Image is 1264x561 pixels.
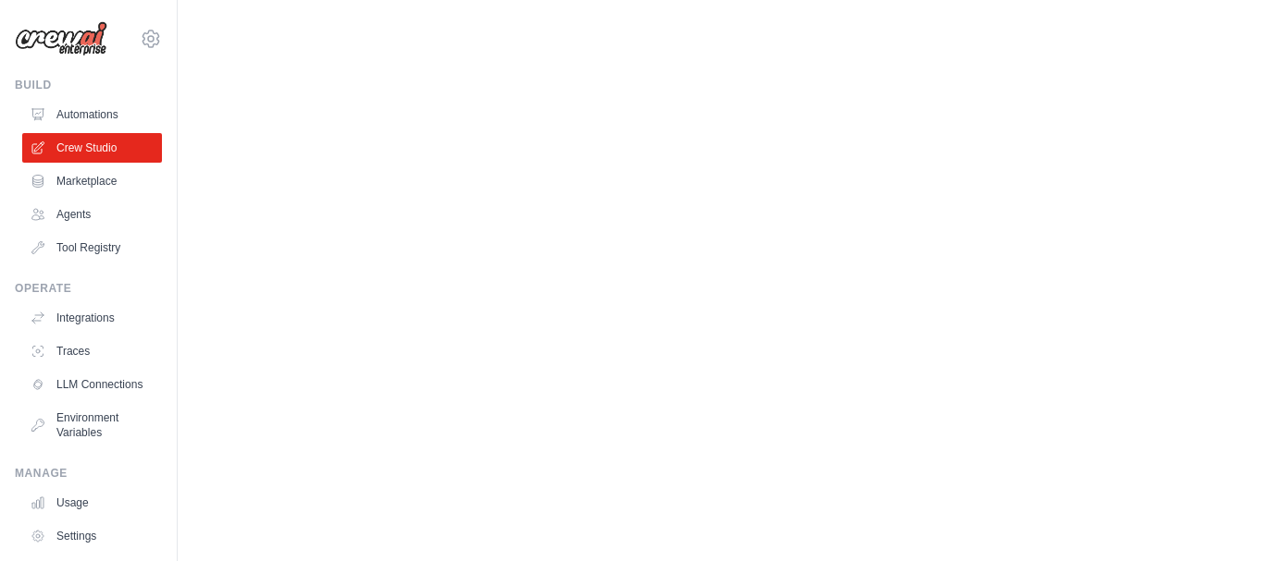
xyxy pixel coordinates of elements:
[22,233,162,262] a: Tool Registry
[15,466,162,481] div: Manage
[22,100,162,129] a: Automations
[22,336,162,366] a: Traces
[15,21,107,56] img: Logo
[22,133,162,163] a: Crew Studio
[22,521,162,551] a: Settings
[15,78,162,92] div: Build
[1171,472,1264,561] iframe: Chat Widget
[22,488,162,518] a: Usage
[22,200,162,229] a: Agents
[22,166,162,196] a: Marketplace
[22,370,162,399] a: LLM Connections
[22,403,162,447] a: Environment Variables
[15,281,162,296] div: Operate
[22,303,162,333] a: Integrations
